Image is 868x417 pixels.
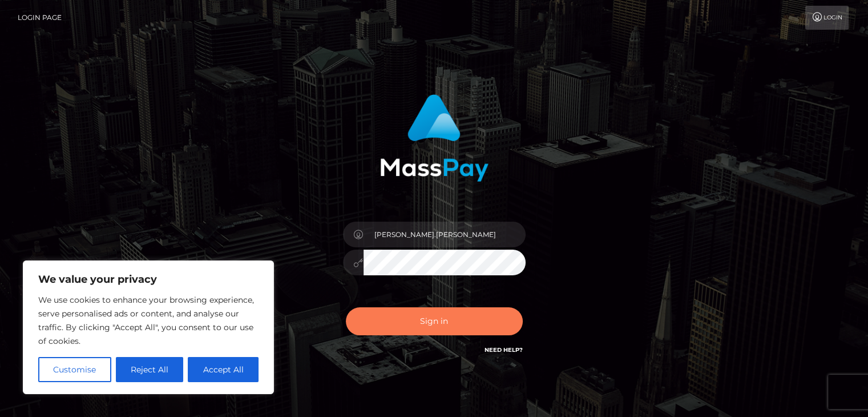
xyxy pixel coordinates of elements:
[188,357,259,382] button: Accept All
[18,6,62,30] a: Login Page
[364,222,526,247] input: Username...
[38,293,259,348] p: We use cookies to enhance your browsing experience, serve personalised ads or content, and analys...
[485,346,523,354] a: Need Help?
[38,272,259,286] p: We value your privacy
[38,357,111,382] button: Customise
[346,307,523,335] button: Sign in
[380,94,488,182] img: MassPay Login
[23,260,274,394] div: We value your privacy
[805,6,849,30] a: Login
[116,357,184,382] button: Reject All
